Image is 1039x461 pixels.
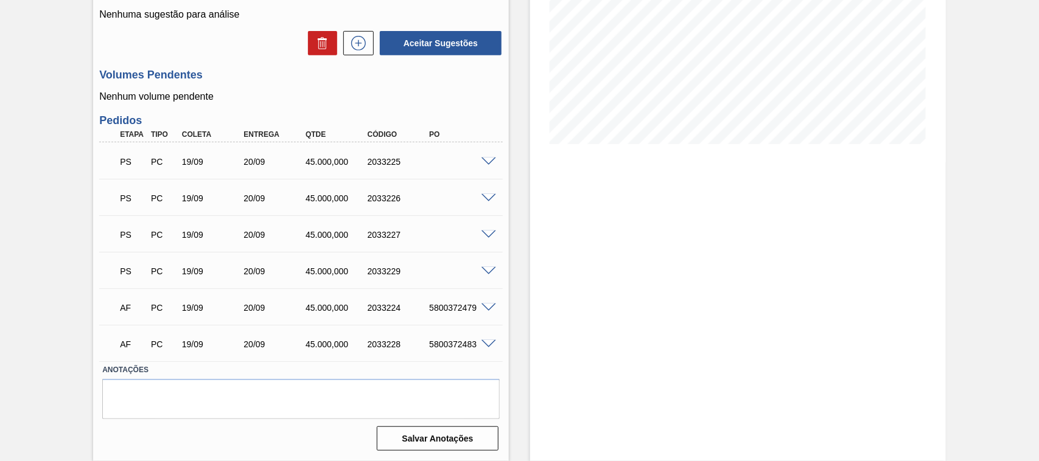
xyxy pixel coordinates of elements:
[117,148,149,175] div: Aguardando PC SAP
[426,339,495,349] div: 5800372483
[117,130,149,139] div: Etapa
[365,230,433,240] div: 2033227
[337,31,374,55] div: Nova sugestão
[240,339,309,349] div: 20/09/2025
[365,303,433,313] div: 2033224
[179,157,248,167] div: 19/09/2025
[99,114,503,127] h3: Pedidos
[148,193,180,203] div: Pedido de Compra
[303,230,371,240] div: 45.000,000
[240,266,309,276] div: 20/09/2025
[240,303,309,313] div: 20/09/2025
[117,294,149,321] div: Aguardando Faturamento
[120,193,145,203] p: PS
[365,130,433,139] div: Código
[148,303,180,313] div: Pedido de Compra
[120,230,145,240] p: PS
[365,193,433,203] div: 2033226
[426,130,495,139] div: PO
[303,339,371,349] div: 45.000,000
[303,266,371,276] div: 45.000,000
[148,230,180,240] div: Pedido de Compra
[99,9,503,20] p: Nenhuma sugestão para análise
[365,266,433,276] div: 2033229
[240,157,309,167] div: 20/09/2025
[365,339,433,349] div: 2033228
[179,266,248,276] div: 19/09/2025
[240,130,309,139] div: Entrega
[365,157,433,167] div: 2033225
[117,221,149,248] div: Aguardando PC SAP
[426,303,495,313] div: 5800372479
[148,130,180,139] div: Tipo
[179,230,248,240] div: 19/09/2025
[148,266,180,276] div: Pedido de Compra
[117,258,149,285] div: Aguardando PC SAP
[240,230,309,240] div: 20/09/2025
[148,339,180,349] div: Pedido de Compra
[303,193,371,203] div: 45.000,000
[99,69,503,81] h3: Volumes Pendentes
[240,193,309,203] div: 20/09/2025
[303,157,371,167] div: 45.000,000
[374,30,503,57] div: Aceitar Sugestões
[179,339,248,349] div: 19/09/2025
[117,185,149,212] div: Aguardando PC SAP
[102,361,500,379] label: Anotações
[120,303,145,313] p: AF
[148,157,180,167] div: Pedido de Compra
[117,331,149,358] div: Aguardando Faturamento
[120,339,145,349] p: AF
[302,31,337,55] div: Excluir Sugestões
[377,426,499,451] button: Salvar Anotações
[303,303,371,313] div: 45.000,000
[179,193,248,203] div: 19/09/2025
[99,91,503,102] p: Nenhum volume pendente
[120,266,145,276] p: PS
[120,157,145,167] p: PS
[303,130,371,139] div: Qtde
[179,303,248,313] div: 19/09/2025
[380,31,502,55] button: Aceitar Sugestões
[179,130,248,139] div: Coleta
